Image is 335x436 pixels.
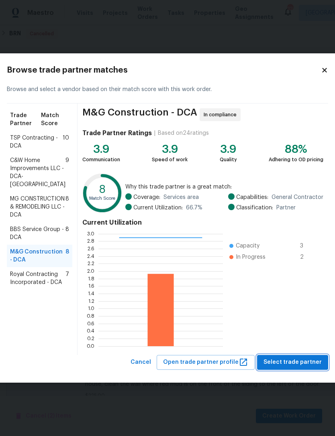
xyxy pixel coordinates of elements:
[65,248,69,264] span: 8
[10,112,41,128] span: Trade Partner
[236,204,273,212] span: Classification:
[88,284,94,288] text: 1.6
[276,204,296,212] span: Partner
[152,156,188,164] div: Speed of work
[10,270,65,286] span: Royal Contracting Incorporated - DCA
[133,204,183,212] span: Current Utilization:
[89,196,115,201] text: Match Score
[82,219,323,227] h4: Current Utilization
[82,145,120,153] div: 3.9
[65,225,69,241] span: 8
[82,108,197,121] span: M&G Construction - DCA
[257,355,328,370] button: Select trade partner
[87,344,94,349] text: 0.0
[87,314,94,318] text: 0.8
[87,336,94,341] text: 0.2
[300,242,313,250] span: 3
[10,134,63,150] span: TSP Contracting - DCA
[10,195,65,219] span: MG CONSTRUCTION & REMODELING LLC - DCA
[133,193,160,201] span: Coverage:
[163,357,248,367] span: Open trade partner profile
[220,145,237,153] div: 3.9
[7,66,321,74] h2: Browse trade partner matches
[157,355,255,370] button: Open trade partner profile
[152,129,158,137] div: |
[125,183,323,191] span: Why this trade partner is a great match:
[88,299,94,304] text: 1.2
[163,193,199,201] span: Services area
[65,156,69,189] span: 9
[41,112,69,128] span: Match Score
[82,156,120,164] div: Communication
[10,156,65,189] span: C&W Home Improvements LLC - DCA-[GEOGRAPHIC_DATA]
[87,231,94,236] text: 3.0
[87,239,94,243] text: 2.8
[99,185,106,195] text: 8
[65,195,69,219] span: 8
[63,134,69,150] span: 10
[131,357,151,367] span: Cancel
[88,306,94,311] text: 1.0
[272,193,323,201] span: General Contractor
[88,246,94,251] text: 2.6
[87,321,94,326] text: 0.6
[82,129,152,137] h4: Trade Partner Ratings
[87,329,94,333] text: 0.4
[186,204,202,212] span: 66.7 %
[88,276,94,281] text: 1.8
[65,270,69,286] span: 7
[88,261,94,266] text: 2.2
[10,225,65,241] span: BBS Service Group - DCA
[10,248,65,264] span: M&G Construction - DCA
[236,242,259,250] span: Capacity
[87,254,94,259] text: 2.4
[88,291,94,296] text: 1.4
[264,357,322,367] span: Select trade partner
[7,76,328,103] div: Browse and select a vendor based on their match score with this work order.
[204,111,240,119] span: In compliance
[152,145,188,153] div: 3.9
[236,253,266,261] span: In Progress
[269,145,323,153] div: 88%
[269,156,323,164] div: Adhering to OD pricing
[220,156,237,164] div: Quality
[236,193,268,201] span: Capabilities:
[158,129,209,137] div: Based on 24 ratings
[300,253,313,261] span: 2
[87,269,94,274] text: 2.0
[127,355,154,370] button: Cancel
